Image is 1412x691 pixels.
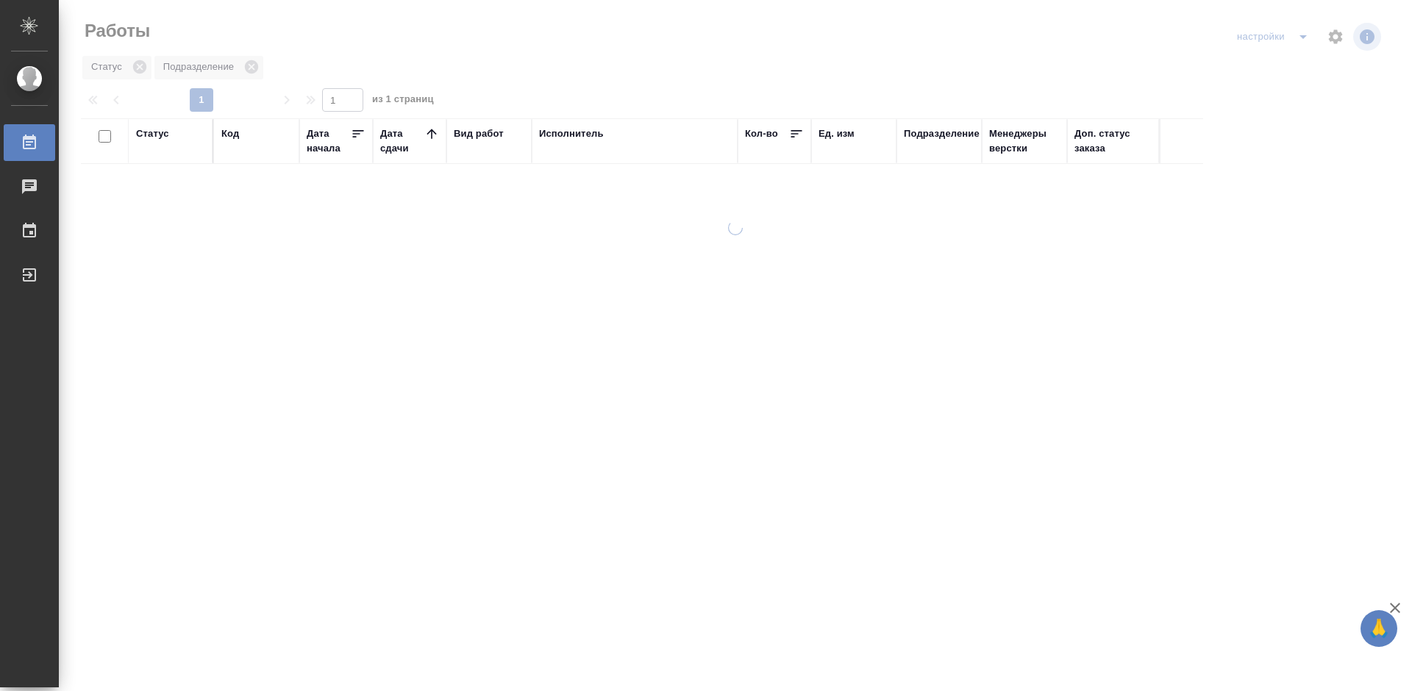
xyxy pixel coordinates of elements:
[539,126,604,141] div: Исполнитель
[1361,610,1397,647] button: 🙏
[307,126,351,156] div: Дата начала
[221,126,239,141] div: Код
[904,126,980,141] div: Подразделение
[745,126,778,141] div: Кол-во
[819,126,855,141] div: Ед. изм
[136,126,169,141] div: Статус
[380,126,424,156] div: Дата сдачи
[1366,613,1391,644] span: 🙏
[989,126,1060,156] div: Менеджеры верстки
[1074,126,1152,156] div: Доп. статус заказа
[454,126,504,141] div: Вид работ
